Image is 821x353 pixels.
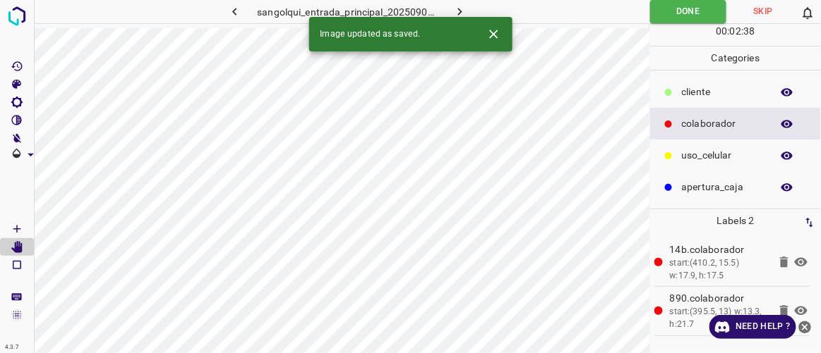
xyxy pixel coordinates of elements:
h6: sangolqui_entrada_principal_20250903_143942_905662.jpg [257,4,438,23]
button: close-help [796,315,814,339]
a: Need Help ? [709,315,796,339]
p: 00 [717,24,728,39]
div: start:(395.5, 13) w:13.3, h:21.7 [670,306,769,330]
div: 4.3.7 [1,342,23,353]
img: logo [4,4,30,29]
p: Categories [650,47,821,70]
p: 02 [730,24,741,39]
button: Close [481,21,507,47]
div: cliente [650,76,821,108]
p: colaborador [682,116,765,131]
p: uso_celular [682,148,765,163]
p: 14b.colaborador [670,242,769,257]
p: 38 [743,24,755,39]
p: 890.colaborador [670,291,769,306]
p: cliente [682,85,765,99]
div: apertura_caja [650,171,821,203]
span: Image updated as saved. [320,28,421,41]
p: apertura_caja [682,180,765,194]
div: : : [717,24,755,46]
div: start:(410.2, 15.5) w:17.9, h:17.5 [670,257,769,282]
p: Labels 2 [654,209,817,233]
div: uso_celular [650,140,821,171]
div: colaborador [650,108,821,140]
